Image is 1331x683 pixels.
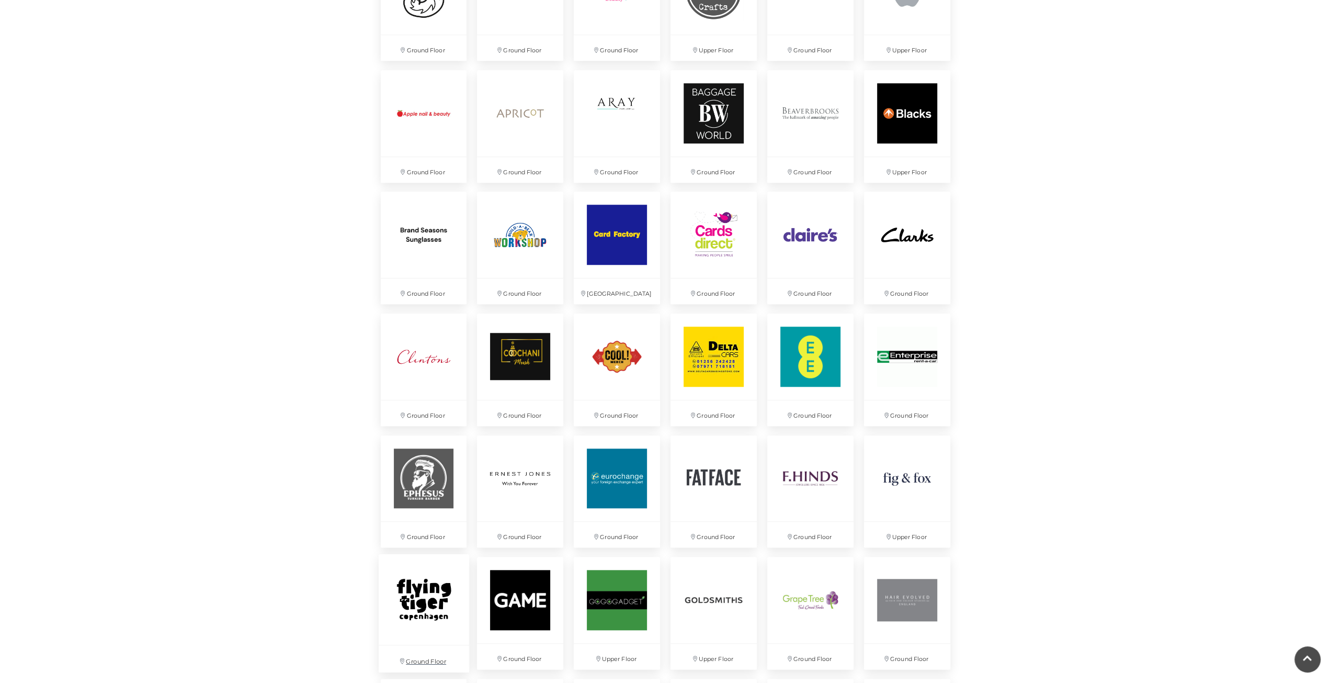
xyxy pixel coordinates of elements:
a: Ground Floor [472,430,568,553]
a: Ground Floor [859,308,955,431]
a: Ground Floor [568,65,665,188]
a: Upper Floor [665,552,762,675]
a: Ground Floor [665,65,762,188]
a: Upper Floor [859,430,955,553]
p: Ground Floor [767,522,854,547]
p: Ground Floor [574,35,660,61]
p: Upper Floor [670,35,757,61]
p: Ground Floor [477,400,563,426]
p: Ground Floor [767,157,854,183]
img: Hair Evolved at Festival Place, Basingstoke [864,557,950,643]
a: Ground Floor [472,65,568,188]
a: Ground Floor [762,430,859,553]
p: Upper Floor [864,157,950,183]
a: Ground Floor [665,430,762,553]
a: Ground Floor [376,186,472,309]
p: Ground Floor [574,157,660,183]
a: Ground Floor [472,552,568,675]
p: Upper Floor [670,644,757,669]
p: Ground Floor [477,644,563,669]
a: Ground Floor [472,186,568,309]
a: Ground Floor [762,308,859,431]
a: Ground Floor [376,65,472,188]
a: Upper Floor [568,552,665,675]
p: Ground Floor [767,400,854,426]
a: Ground Floor [376,430,472,553]
p: Upper Floor [864,522,950,547]
p: Ground Floor [864,278,950,304]
p: Ground Floor [864,400,950,426]
a: Ground Floor [859,186,955,309]
p: Ground Floor [477,35,563,61]
p: Upper Floor [864,35,950,61]
p: Ground Floor [477,278,563,304]
p: Ground Floor [670,522,757,547]
p: Ground Floor [381,278,467,304]
p: Upper Floor [574,644,660,669]
a: Ground Floor [568,308,665,431]
a: Ground Floor [568,430,665,553]
p: Ground Floor [670,278,757,304]
p: Ground Floor [767,278,854,304]
p: Ground Floor [767,35,854,61]
p: Ground Floor [864,644,950,669]
a: Ground Floor [665,186,762,309]
a: Ground Floor [665,308,762,431]
p: Ground Floor [381,157,467,183]
p: Ground Floor [381,522,467,547]
p: Ground Floor [381,35,467,61]
p: Ground Floor [767,644,854,669]
p: Ground Floor [574,400,660,426]
p: [GEOGRAPHIC_DATA] [574,278,660,304]
a: Ground Floor [472,308,568,431]
p: Ground Floor [477,522,563,547]
a: Ground Floor [762,552,859,675]
p: Ground Floor [477,157,563,183]
p: Ground Floor [670,400,757,426]
a: Ground Floor [762,186,859,309]
a: Ground Floor [376,308,472,431]
a: Upper Floor [859,65,955,188]
p: Ground Floor [381,400,467,426]
p: Ground Floor [378,645,469,672]
a: Ground Floor [762,65,859,188]
p: Ground Floor [670,157,757,183]
p: Ground Floor [574,522,660,547]
a: Hair Evolved at Festival Place, Basingstoke Ground Floor [859,552,955,675]
a: Ground Floor [373,548,474,678]
a: [GEOGRAPHIC_DATA] [568,186,665,309]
